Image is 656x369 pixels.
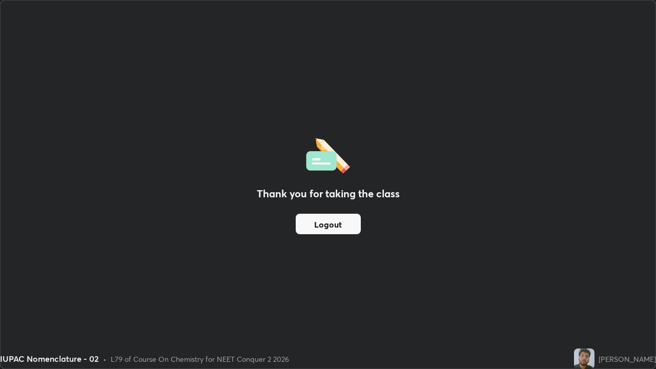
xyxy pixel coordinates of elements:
button: Logout [296,214,361,234]
img: offlineFeedback.1438e8b3.svg [306,135,350,174]
h2: Thank you for taking the class [257,186,400,201]
div: L79 of Course On Chemistry for NEET Conquer 2 2026 [111,354,289,364]
div: • [103,354,107,364]
div: [PERSON_NAME] [599,354,656,364]
img: 19f989a38fe546ddb8dd8429d2cd8ef6.jpg [574,348,594,369]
